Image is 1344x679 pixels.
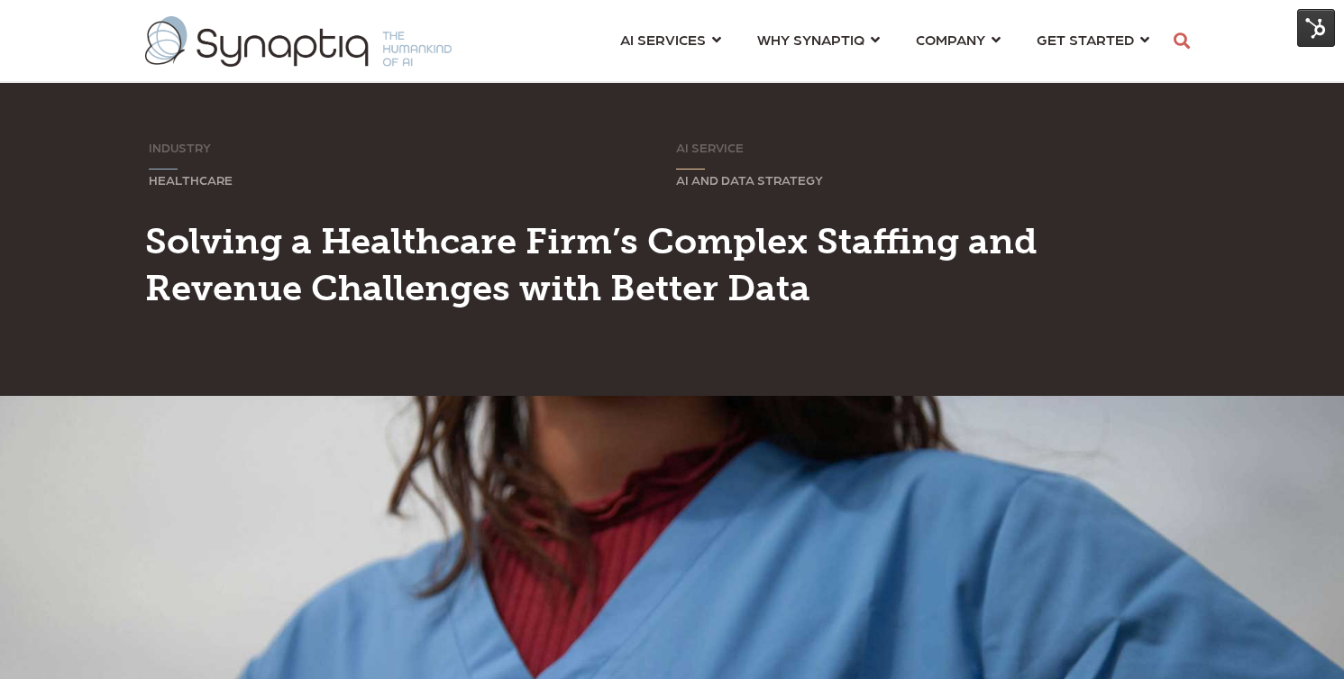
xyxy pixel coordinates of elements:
[620,23,721,56] a: AI SERVICES
[602,9,1167,74] nav: menu
[916,27,985,51] span: COMPANY
[149,172,233,187] span: HEALTHCARE
[1297,9,1335,47] img: HubSpot Tools Menu Toggle
[916,23,1001,56] a: COMPANY
[676,172,823,187] span: AI AND DATA STRATEGY
[1037,27,1134,51] span: GET STARTED
[676,169,705,170] svg: Sorry, your browser does not support inline SVG.
[1019,470,1344,679] iframe: Chat Widget
[145,219,1038,309] span: Solving a Healthcare Firm’s Complex Staffing and Revenue Challenges with Better Data
[757,23,880,56] a: WHY SYNAPTIQ
[149,169,178,170] svg: Sorry, your browser does not support inline SVG.
[145,16,452,67] img: synaptiq logo-2
[757,27,864,51] span: WHY SYNAPTIQ
[620,27,706,51] span: AI SERVICES
[676,140,744,154] span: AI SERVICE
[1037,23,1149,56] a: GET STARTED
[149,140,211,154] span: INDUSTRY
